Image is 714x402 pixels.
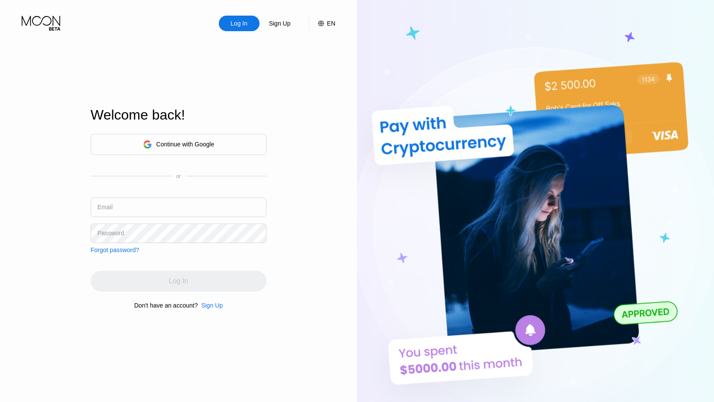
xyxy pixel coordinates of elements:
div: Forgot password? [91,246,139,253]
div: Sign Up [198,302,223,309]
div: Continue with Google [91,134,266,155]
div: Sign Up [260,16,300,31]
div: Sign Up [268,19,292,28]
div: Email [97,204,113,211]
div: Password [97,230,124,237]
div: Welcome back! [91,107,266,123]
div: Log In [219,16,260,31]
div: Don't have an account? [134,302,198,309]
div: EN [309,16,335,31]
div: Sign Up [201,302,223,309]
div: or [176,173,181,179]
div: Continue with Google [156,141,214,148]
div: Log In [230,19,248,28]
div: EN [327,20,335,27]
